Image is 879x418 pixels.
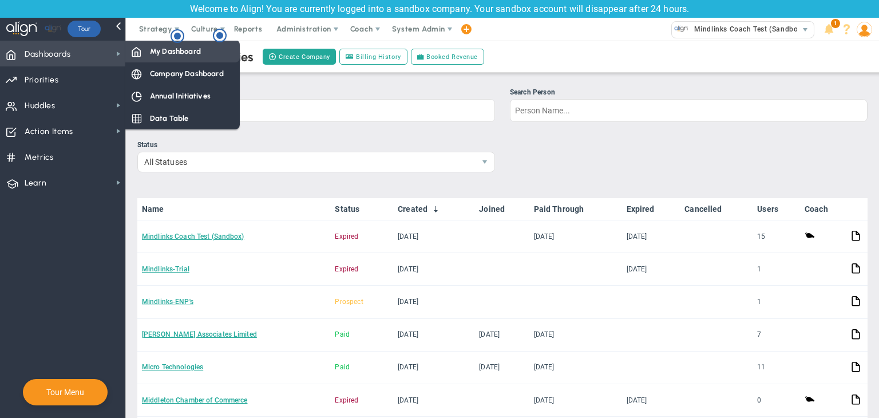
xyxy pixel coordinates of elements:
li: Announcements [820,18,838,41]
td: [DATE] [529,319,622,352]
td: [DATE] [529,220,622,253]
button: Tour Menu [43,387,88,397]
td: [DATE] [474,352,529,384]
td: 0 [753,384,800,417]
td: 15 [753,220,800,253]
a: Mindlinks Coach Test (Sandbox) [142,232,244,240]
a: Coach [805,204,841,214]
a: Middleton Chamber of Commerce [142,396,247,404]
a: Users [757,204,795,214]
a: Micro Technologies [142,363,203,371]
input: Search Person [510,99,868,122]
td: [DATE] [529,384,622,417]
span: Expired [335,396,358,404]
a: Billing History [339,49,407,65]
div: Search Person [510,87,868,98]
span: Expired [335,265,358,273]
td: 1 [753,286,800,318]
td: 11 [753,352,800,384]
td: [DATE] [393,253,474,286]
td: [DATE] [622,220,680,253]
a: Created [398,204,470,214]
span: select [797,22,814,38]
input: Search Company [137,99,495,122]
span: Huddles [25,94,56,118]
a: Mindlinks-Trial [142,265,189,273]
span: Learn [25,171,46,195]
span: Company Dashboard [150,68,224,79]
span: Dashboards [25,42,71,66]
td: 1 [753,253,800,286]
div: Status [137,140,495,151]
a: Mindlinks-ENP's [142,298,193,306]
span: Priorities [25,68,59,92]
img: 64089.Person.photo [857,22,872,37]
span: Coach [350,25,373,33]
a: Status [335,204,388,214]
td: [DATE] [529,352,622,384]
a: Name [142,204,326,214]
a: [PERSON_NAME] Associates Limited [142,330,257,338]
span: Expired [335,232,358,240]
span: My Dashboard [150,46,201,57]
td: [DATE] [393,352,474,384]
img: 33500.Company.photo [674,22,688,36]
div: Search Company [137,87,495,98]
td: [DATE] [474,319,529,352]
span: Action Items [25,120,73,144]
td: [DATE] [393,286,474,318]
li: Help & Frequently Asked Questions (FAQ) [838,18,856,41]
a: Paid Through [534,204,617,214]
button: Create Company [263,49,336,65]
span: Annual Initiatives [150,90,211,101]
td: [DATE] [393,319,474,352]
span: Reports [228,18,268,41]
span: Strategy [139,25,172,33]
span: Paid [335,363,350,371]
a: Booked Revenue [411,49,484,65]
span: Administration [276,25,331,33]
span: 1 [831,19,840,28]
td: 7 [753,319,800,352]
span: Mindlinks Coach Test (Sandbox) [688,22,805,37]
span: select [475,152,494,172]
span: System Admin [392,25,445,33]
span: Prospect [335,298,363,306]
td: [DATE] [622,384,680,417]
td: [DATE] [393,384,474,417]
span: Metrics [25,145,54,169]
span: Paid [335,330,350,338]
a: Expired [627,204,675,214]
td: [DATE] [393,220,474,253]
span: All Statuses [138,152,475,172]
span: Data Table [150,113,189,124]
a: Cancelled [684,204,748,214]
a: Joined [479,204,524,214]
span: Culture [191,25,218,33]
td: [DATE] [622,253,680,286]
